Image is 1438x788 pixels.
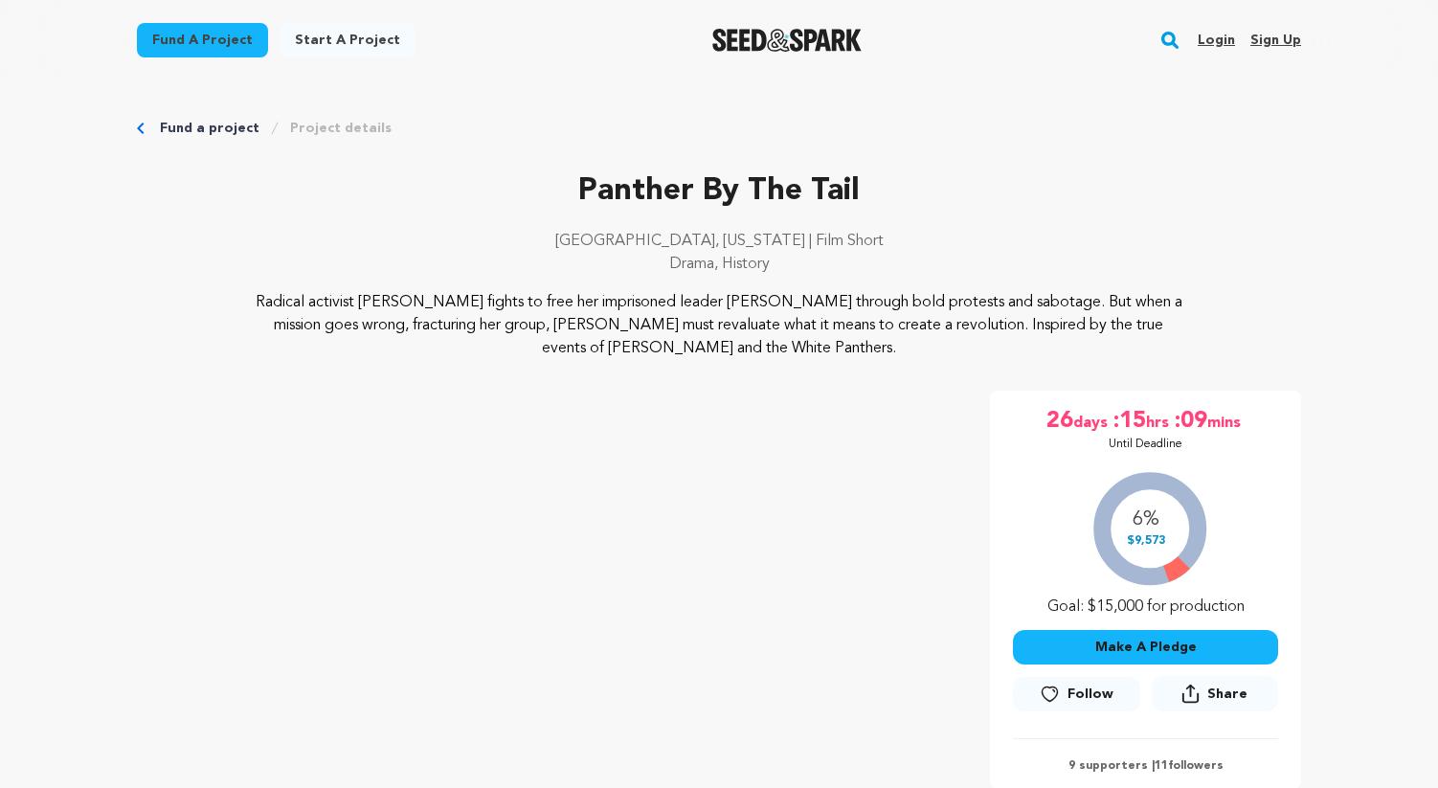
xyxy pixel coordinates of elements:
[1013,758,1278,774] p: 9 supporters | followers
[137,169,1301,214] p: Panther By The Tail
[1146,406,1173,437] span: hrs
[137,119,1301,138] div: Breadcrumb
[1207,406,1245,437] span: mins
[1198,25,1235,56] a: Login
[137,230,1301,253] p: [GEOGRAPHIC_DATA], [US_STATE] | Film Short
[1013,677,1139,711] a: Follow
[137,23,268,57] a: Fund a project
[1013,630,1278,664] button: Make A Pledge
[1109,437,1182,452] p: Until Deadline
[1073,406,1112,437] span: days
[137,253,1301,276] p: Drama, History
[1250,25,1301,56] a: Sign up
[1155,760,1168,772] span: 11
[290,119,392,138] a: Project details
[254,291,1185,360] p: Radical activist [PERSON_NAME] fights to free her imprisoned leader [PERSON_NAME] through bold pr...
[1112,406,1146,437] span: :15
[1173,406,1207,437] span: :09
[1046,406,1073,437] span: 26
[1152,676,1278,719] span: Share
[160,119,259,138] a: Fund a project
[712,29,863,52] img: Seed&Spark Logo Dark Mode
[712,29,863,52] a: Seed&Spark Homepage
[1067,685,1113,704] span: Follow
[1207,685,1247,704] span: Share
[1152,676,1278,711] button: Share
[280,23,416,57] a: Start a project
